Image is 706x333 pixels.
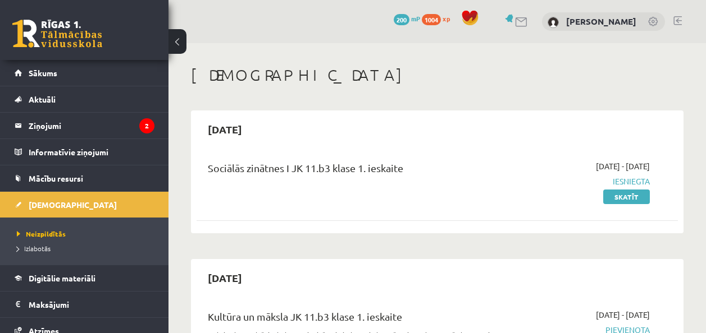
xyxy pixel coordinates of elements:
[29,113,154,138] legend: Ziņojumi
[208,309,497,330] div: Kultūra un māksla JK 11.b3 klase 1. ieskaite
[514,175,650,187] span: Iesniegta
[29,173,83,183] span: Mācību resursi
[15,292,154,317] a: Maksājumi
[566,16,636,27] a: [PERSON_NAME]
[29,68,57,78] span: Sākums
[197,265,253,291] h2: [DATE]
[422,14,456,23] a: 1004 xp
[15,265,154,291] a: Digitālie materiāli
[12,20,102,48] a: Rīgas 1. Tālmācības vidusskola
[139,118,154,133] i: 2
[197,116,253,142] h2: [DATE]
[394,14,420,23] a: 200 mP
[191,66,684,85] h1: [DEMOGRAPHIC_DATA]
[17,229,157,239] a: Neizpildītās
[394,14,409,25] span: 200
[17,244,51,253] span: Izlabotās
[17,243,157,253] a: Izlabotās
[29,273,95,283] span: Digitālie materiāli
[548,17,559,28] img: Irēna Staģe
[15,113,154,138] a: Ziņojumi2
[17,229,66,238] span: Neizpildītās
[15,165,154,191] a: Mācību resursi
[29,200,117,210] span: [DEMOGRAPHIC_DATA]
[29,94,56,104] span: Aktuāli
[29,292,154,317] legend: Maksājumi
[29,139,154,165] legend: Informatīvie ziņojumi
[15,86,154,112] a: Aktuāli
[15,192,154,218] a: [DEMOGRAPHIC_DATA]
[443,14,450,23] span: xp
[422,14,441,25] span: 1004
[15,60,154,86] a: Sākums
[411,14,420,23] span: mP
[603,189,650,204] a: Skatīt
[596,160,650,172] span: [DATE] - [DATE]
[15,139,154,165] a: Informatīvie ziņojumi
[596,309,650,321] span: [DATE] - [DATE]
[208,160,497,181] div: Sociālās zinātnes I JK 11.b3 klase 1. ieskaite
